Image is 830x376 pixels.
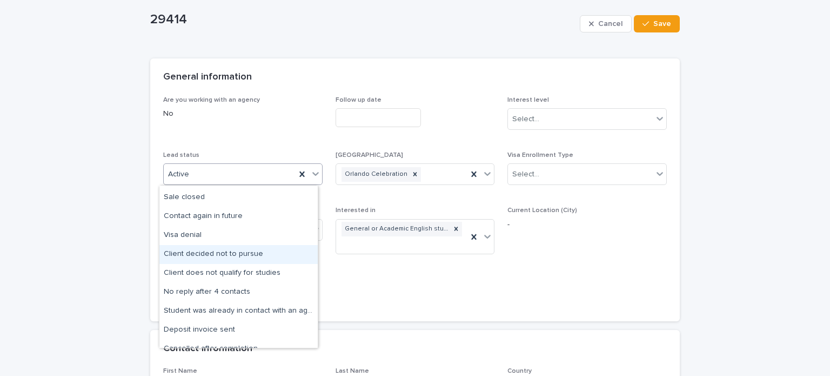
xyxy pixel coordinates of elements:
[653,20,671,28] span: Save
[163,368,197,374] span: First Name
[159,302,318,321] div: Student was already in contact with an agent
[342,167,409,182] div: Orlando Celebration
[336,97,381,103] span: Follow up date
[336,152,403,159] span: [GEOGRAPHIC_DATA]
[598,20,622,28] span: Cancel
[163,71,252,83] h2: General information
[342,222,451,236] div: General or Academic English studies
[159,207,318,226] div: Contact again in future
[150,12,575,28] p: 29414
[580,15,632,32] button: Cancel
[159,283,318,302] div: No reply after 4 contacts
[163,97,260,103] span: Are you working with an agency
[507,97,549,103] span: Interest level
[507,152,573,159] span: Visa Enrollment Type
[507,207,577,214] span: Current Location (City)
[159,226,318,245] div: Visa denial
[634,15,680,32] button: Save
[163,152,199,159] span: Lead status
[163,343,252,355] h2: Contact information
[159,264,318,283] div: Client does not qualify for studies
[336,368,369,374] span: Last Name
[159,340,318,359] div: Cancelled after completion
[163,108,323,120] p: No
[336,207,376,214] span: Interested in
[168,169,189,180] span: Active
[512,114,539,125] div: Select...
[512,169,539,180] div: Select...
[159,321,318,340] div: Deposit invoice sent
[159,188,318,207] div: Sale closed
[507,368,532,374] span: Country
[159,245,318,264] div: Client decided not to pursue
[507,219,667,230] p: -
